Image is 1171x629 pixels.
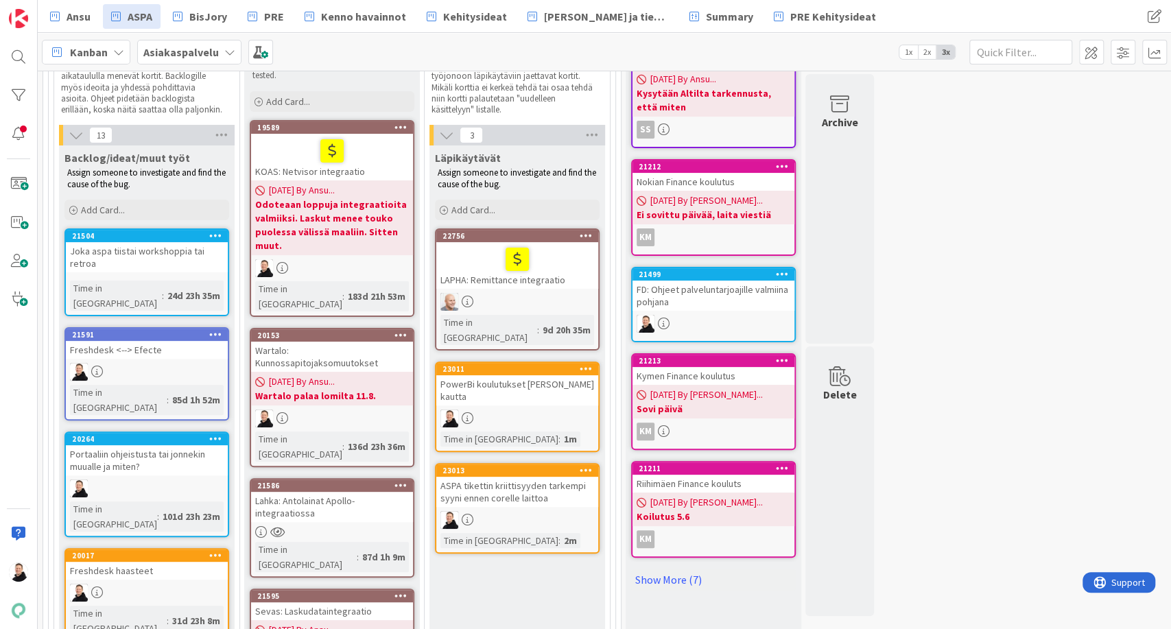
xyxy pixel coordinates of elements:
div: 22756 [442,231,598,241]
div: 23011PowerBi koulutukset [PERSON_NAME] kautta [436,363,598,405]
div: 85d 1h 52m [169,392,224,407]
div: AN [436,410,598,427]
div: 22756LAPHA: Remittance integraatio [436,230,598,289]
b: Sovi päivä [637,402,790,416]
div: Riihimäen Finance kouluts [632,475,794,492]
div: 21586Lahka: Antolainat Apollo-integraatiossa [251,479,413,522]
div: 21595 [257,591,413,601]
div: 20153Wartalo: Kunnossapitojaksomuutokset [251,329,413,372]
span: : [167,613,169,628]
div: LAPHA: Remittance integraatio [436,242,598,289]
a: Kenno havainnot [296,4,414,29]
a: 21586Lahka: Antolainat Apollo-integraatiossaTime in [GEOGRAPHIC_DATA]:87d 1h 9m [250,478,414,578]
a: Ansu [42,4,99,29]
div: Delete [823,386,857,403]
div: ASPA tikettin kriittisyyden tarkempi syyni ennen corelle laittoa [436,477,598,507]
img: AN [255,410,273,427]
span: [DATE] By [PERSON_NAME]... [650,495,763,510]
div: 19589KOAS: Netvisor integraatio [251,121,413,180]
a: 21213Kymen Finance koulutus[DATE] By [PERSON_NAME]...Sovi päiväKM [631,353,796,450]
span: Läpikäytävät [435,151,501,165]
b: Odoteaan loppuja integraatioita valmiiksi. Laskut menee touko puolessa välissä maaliin. Sitten muut. [255,198,409,252]
div: 20153 [257,331,413,340]
div: 21213 [639,356,794,366]
span: Ansu [67,8,91,25]
span: ASPA [128,8,152,25]
span: Add Card... [451,204,495,216]
div: Portaaliin ohjeistusta tai jonnekin muualle ja miten? [66,445,228,475]
div: 21213Kymen Finance koulutus [632,355,794,385]
div: 21212 [639,162,794,171]
div: Archive [822,114,858,130]
span: Summary [706,8,753,25]
img: avatar [9,601,28,620]
div: 20153 [251,329,413,342]
a: 21591Freshdesk <--> EfecteANTime in [GEOGRAPHIC_DATA]:85d 1h 52m [64,327,229,420]
div: 21586 [251,479,413,492]
div: 21211Riihimäen Finance kouluts [632,462,794,492]
div: 1m [560,431,580,447]
div: 21591 [72,330,228,340]
span: [DATE] By [PERSON_NAME]... [650,388,763,402]
a: 19589KOAS: Netvisor integraatio[DATE] By Ansu...Odoteaan loppuja integraatioita valmiiksi. Laskut... [250,120,414,317]
input: Quick Filter... [969,40,1072,64]
div: AN [632,315,794,333]
div: AN [66,479,228,497]
div: SS [637,121,654,139]
div: 20264Portaaliin ohjeistusta tai jonnekin muualle ja miten? [66,433,228,475]
div: KM [637,530,654,548]
div: Time in [GEOGRAPHIC_DATA] [255,542,357,572]
a: BisJory [165,4,235,29]
a: 21212Nokian Finance koulutus[DATE] By [PERSON_NAME]...Ei sovittu päivää, laita viestiäKM [631,159,796,256]
span: 2x [918,45,936,59]
div: 24d 23h 35m [164,288,224,303]
div: KM [637,423,654,440]
img: NG [440,293,458,311]
div: FD: Ohjeet palveluntarjoajille valmiina pohjana [632,281,794,311]
div: Kymen Finance koulutus [632,367,794,385]
b: Kysytään Altilta tarkennusta, että miten [637,86,790,114]
div: KM [632,228,794,246]
span: [DATE] By Ansu... [269,375,335,389]
div: 21211 [639,464,794,473]
div: 21591 [66,329,228,341]
span: Assign someone to investigate and find the cause of the bug. [67,167,228,189]
a: ASPA [103,4,161,29]
a: PRE Kehitysideat [766,4,884,29]
img: AN [70,479,88,497]
p: Backlogille kaikki työstöön jollain aikataululla menevät kortit. Backlogille myös ideoita ja yhde... [61,60,223,115]
div: Time in [GEOGRAPHIC_DATA] [70,501,157,532]
div: AN [251,410,413,427]
div: 21213 [632,355,794,367]
span: [DATE] By Ansu... [269,183,335,198]
span: Kanban [70,44,108,60]
img: AN [440,511,458,529]
div: KM [632,530,794,548]
span: : [157,509,159,524]
span: [PERSON_NAME] ja tiedotteet [544,8,669,25]
span: PRE Kehitysideat [790,8,876,25]
a: 20264Portaaliin ohjeistusta tai jonnekin muualle ja miten?ANTime in [GEOGRAPHIC_DATA]:101d 23h 23m [64,431,229,537]
div: Time in [GEOGRAPHIC_DATA] [440,533,558,548]
a: Summary [681,4,761,29]
div: 87d 1h 9m [359,549,409,565]
div: 23013 [436,464,598,477]
div: 21595Sevas: Laskudataintegraatio [251,590,413,620]
span: Add Card... [81,204,125,216]
img: Visit kanbanzone.com [9,9,28,28]
span: [DATE] By [PERSON_NAME]... [650,193,763,208]
span: Kehitysideat [443,8,507,25]
div: 2m [560,533,580,548]
a: PRE [239,4,292,29]
div: Time in [GEOGRAPHIC_DATA] [440,315,537,345]
a: [DATE] By Ansu...Kysytään Altilta tarkennusta, että mitenSS [631,25,796,148]
span: : [342,289,344,304]
div: 136d 23h 36m [344,439,409,454]
div: Time in [GEOGRAPHIC_DATA] [70,385,167,415]
span: Kenno havainnot [321,8,406,25]
div: Wartalo: Kunnossapitojaksomuutokset [251,342,413,372]
b: Koilutus 5.6 [637,510,790,523]
span: : [537,322,539,337]
div: 23011 [442,364,598,374]
b: Asiakaspalvelu [143,45,219,59]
